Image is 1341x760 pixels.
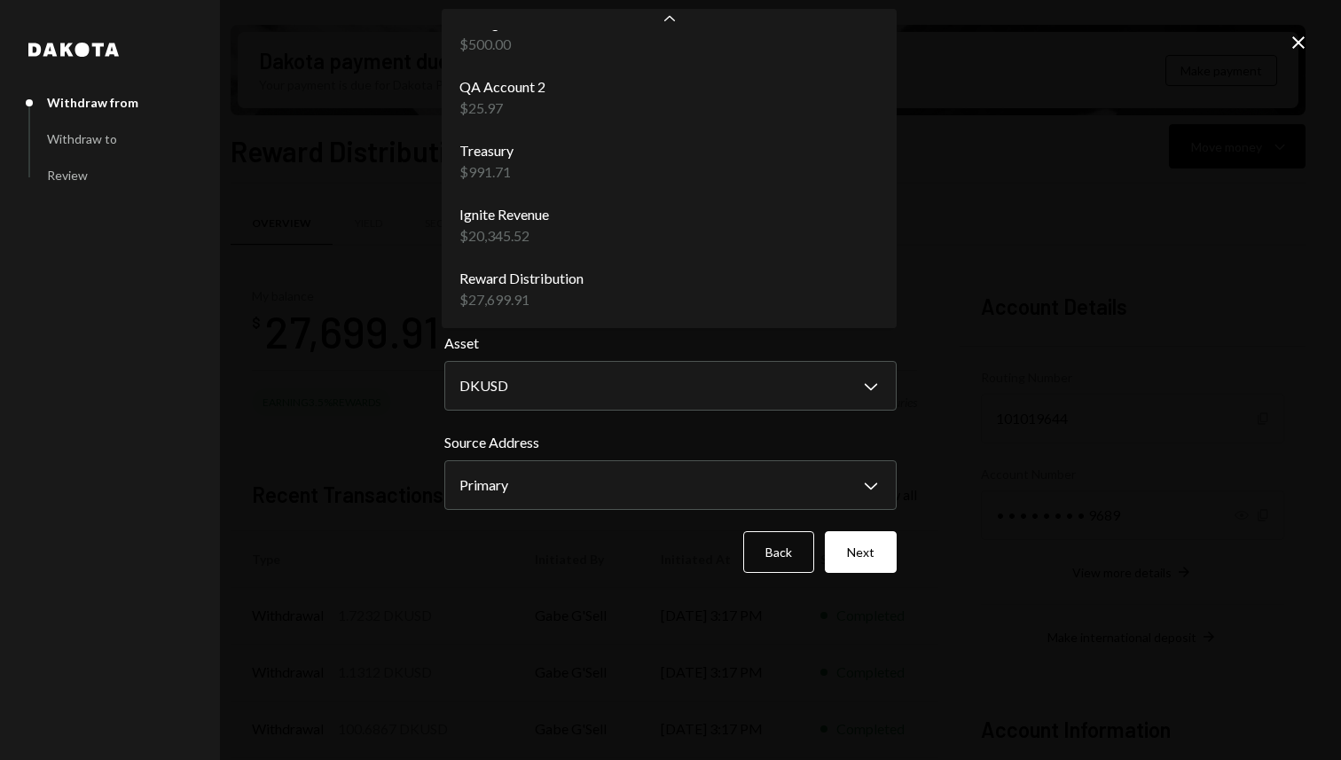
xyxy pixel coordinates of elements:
[444,333,897,354] label: Asset
[459,289,584,310] div: $27,699.91
[743,531,814,573] button: Back
[459,76,545,98] div: QA Account 2
[459,268,584,289] div: Reward Distribution
[459,161,514,183] div: $991.71
[459,225,549,247] div: $20,345.52
[459,98,545,119] div: $25.97
[444,432,897,453] label: Source Address
[444,361,897,411] button: Asset
[47,168,88,183] div: Review
[47,131,117,146] div: Withdraw to
[459,204,549,225] div: Ignite Revenue
[825,531,897,573] button: Next
[459,34,511,55] div: $500.00
[47,95,138,110] div: Withdraw from
[444,460,897,510] button: Source Address
[459,140,514,161] div: Treasury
